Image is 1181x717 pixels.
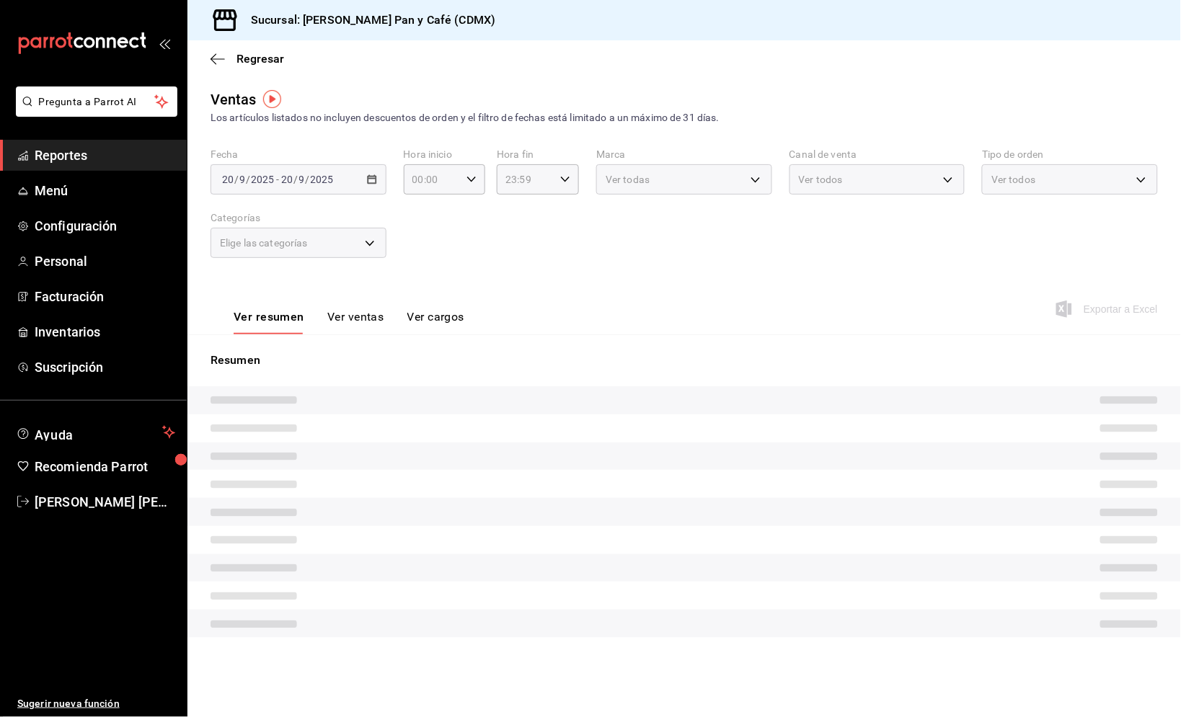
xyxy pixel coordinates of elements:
span: / [246,174,250,185]
span: / [293,174,298,185]
button: open_drawer_menu [159,37,170,49]
span: Facturación [35,287,175,306]
span: Sugerir nueva función [17,696,175,711]
label: Tipo de orden [982,150,1158,160]
span: Configuración [35,216,175,236]
span: Ayuda [35,424,156,441]
p: Resumen [211,352,1158,369]
label: Canal de venta [789,150,965,160]
input: -- [221,174,234,185]
label: Hora fin [497,150,579,160]
button: Ver cargos [407,310,465,334]
input: ---- [310,174,335,185]
span: Elige las categorías [220,236,308,250]
input: ---- [250,174,275,185]
input: -- [239,174,246,185]
span: [PERSON_NAME] [PERSON_NAME] [35,492,175,512]
span: Menú [35,181,175,200]
span: Ver todos [991,172,1035,187]
span: / [306,174,310,185]
h3: Sucursal: [PERSON_NAME] Pan y Café (CDMX) [239,12,495,29]
span: Ver todos [799,172,843,187]
a: Pregunta a Parrot AI [10,104,177,120]
span: Personal [35,251,175,271]
button: Ver ventas [327,310,384,334]
span: Reportes [35,146,175,165]
span: Regresar [236,52,284,66]
span: - [276,174,279,185]
label: Categorías [211,213,386,223]
span: Recomienda Parrot [35,457,175,476]
img: Tooltip marker [263,90,281,108]
div: Los artículos listados no incluyen descuentos de orden y el filtro de fechas está limitado a un m... [211,110,1158,125]
span: Pregunta a Parrot AI [39,94,155,110]
input: -- [298,174,306,185]
span: Ver todas [606,172,650,187]
input: -- [280,174,293,185]
button: Regresar [211,52,284,66]
label: Marca [596,150,772,160]
button: Pregunta a Parrot AI [16,86,177,117]
div: Ventas [211,89,257,110]
span: / [234,174,239,185]
label: Hora inicio [404,150,486,160]
label: Fecha [211,150,386,160]
button: Ver resumen [234,310,304,334]
span: Suscripción [35,357,175,377]
span: Inventarios [35,322,175,342]
div: navigation tabs [234,310,464,334]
